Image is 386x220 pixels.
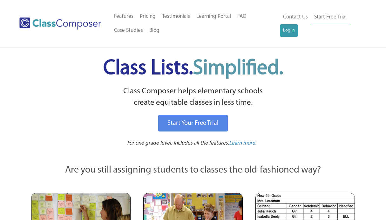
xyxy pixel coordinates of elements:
a: Log In [280,24,298,37]
img: Class Composer [19,18,101,30]
a: FAQ [234,10,250,24]
a: Start Your Free Trial [158,115,228,131]
a: Pricing [137,10,159,24]
a: Case Studies [111,24,146,38]
span: Class Lists. [103,58,283,79]
a: Testimonials [159,10,193,24]
a: Start Free Trial [311,10,350,25]
span: Start Your Free Trial [167,120,219,126]
nav: Header Menu [111,10,280,38]
a: Blog [146,24,163,38]
p: Class Composer helps elementary schools create equitable classes in less time. [30,86,356,109]
span: Learn more. [229,140,256,146]
span: Simplified. [193,58,283,79]
p: Are you still assigning students to classes the old-fashioned way? [31,163,355,177]
a: Features [111,10,137,24]
span: For one grade level. Includes all the features. [127,140,229,146]
a: Learn more. [229,139,256,147]
a: Learning Portal [193,10,234,24]
a: Contact Us [280,10,311,24]
nav: Header Menu [280,10,362,37]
